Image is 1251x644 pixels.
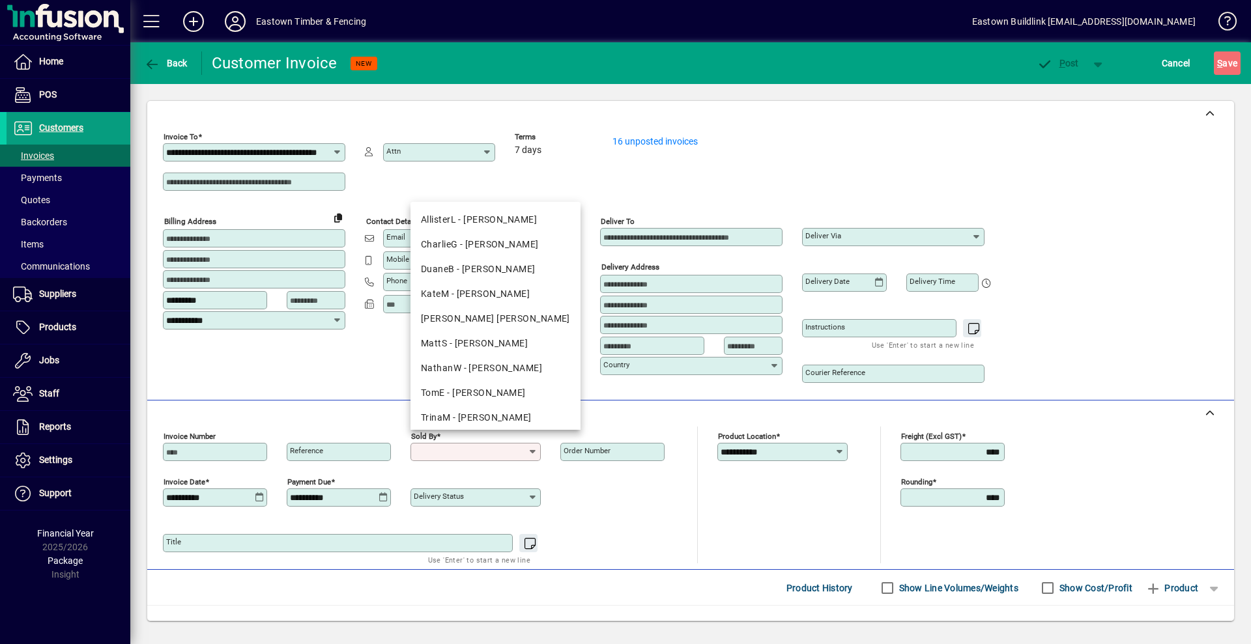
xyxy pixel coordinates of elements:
span: Financial Year [37,528,94,539]
span: S [1217,58,1222,68]
a: Communications [7,255,130,277]
a: Quotes [7,189,130,211]
a: Suppliers [7,278,130,311]
mat-label: Deliver via [805,231,841,240]
mat-label: Country [603,360,629,369]
span: Cancel [1162,53,1190,74]
a: 16 unposted invoices [612,136,698,147]
div: Eastown Timber & Fencing [256,11,366,32]
div: KateM - [PERSON_NAME] [421,287,570,301]
mat-label: Order number [564,446,611,455]
mat-option: AllisterL - Allister Lawrence [410,207,581,232]
mat-label: Invoice To [164,132,198,141]
button: Cancel [1158,51,1194,75]
button: Add [173,10,214,33]
span: Quotes [13,195,50,205]
button: Back [141,51,191,75]
div: AllisterL - [PERSON_NAME] [421,213,570,227]
mat-option: MattS - Matt Smith [410,331,581,356]
button: Post [1030,51,1086,75]
div: [PERSON_NAME] [PERSON_NAME] [421,312,570,326]
a: Products [7,311,130,344]
span: Payments [13,173,62,183]
a: Payments [7,167,130,189]
app-page-header-button: Back [130,51,202,75]
a: Home [7,46,130,78]
button: Product History [781,576,858,600]
a: Invoices [7,145,130,167]
div: DuaneB - [PERSON_NAME] [421,262,570,276]
span: Terms [515,133,593,141]
button: Product [1139,576,1205,600]
span: Reports [39,421,71,432]
a: Knowledge Base [1209,3,1235,45]
span: Products [39,322,76,332]
mat-label: Invoice number [164,432,216,441]
a: Jobs [7,344,130,377]
span: Items [13,239,44,249]
span: ave [1217,53,1237,74]
mat-label: Freight (excl GST) [901,432,962,441]
div: MattS - [PERSON_NAME] [421,337,570,350]
mat-label: Invoice date [164,477,205,486]
div: NathanW - [PERSON_NAME] [421,361,570,375]
mat-label: Reference [290,446,323,455]
mat-option: KiaraN - Kiara Neil [410,306,581,331]
mat-label: Courier Reference [805,368,865,377]
span: Backorders [13,217,67,227]
mat-hint: Use 'Enter' to start a new line [428,552,530,567]
span: Jobs [39,355,59,365]
mat-label: Product location [718,432,776,441]
mat-label: Phone [386,276,407,285]
span: Communications [13,261,90,272]
span: Invoices [13,150,54,161]
a: POS [7,79,130,111]
a: Items [7,233,130,255]
mat-option: TrinaM - Trina McKnight [410,405,581,430]
span: Product History [786,578,853,598]
span: Staff [39,388,59,399]
button: Save [1214,51,1241,75]
mat-label: Delivery date [805,277,850,286]
mat-option: DuaneB - Duane Bovey [410,257,581,281]
div: Customer Invoice [212,53,338,74]
mat-label: Email [386,232,405,242]
label: Show Line Volumes/Weights [897,581,1018,595]
mat-option: TomE - Tom Egan [410,380,581,405]
a: Backorders [7,211,130,233]
mat-label: Mobile [386,255,409,264]
mat-label: Delivery status [414,492,464,501]
div: CharlieG - [PERSON_NAME] [421,238,570,251]
mat-label: Rounding [901,477,932,486]
span: Back [144,58,188,68]
span: 7 days [515,145,541,156]
span: Suppliers [39,288,76,299]
mat-label: Delivery time [910,277,955,286]
span: Home [39,56,63,66]
mat-option: CharlieG - Charlie Gourlay [410,232,581,257]
span: Settings [39,455,72,465]
div: Eastown Buildlink [EMAIL_ADDRESS][DOMAIN_NAME] [972,11,1196,32]
button: Copy to Delivery address [328,207,349,228]
span: P [1059,58,1065,68]
mat-label: Instructions [805,322,845,331]
span: Package [48,555,83,566]
mat-label: Attn [386,147,401,156]
a: Reports [7,411,130,443]
div: TomE - [PERSON_NAME] [421,386,570,400]
mat-label: Sold by [411,432,437,441]
span: NEW [356,59,372,68]
span: Support [39,488,72,498]
span: Customers [39,122,83,133]
label: Show Cost/Profit [1057,581,1132,595]
button: Profile [214,10,256,33]
a: Settings [7,444,130,477]
mat-option: KateM - Kate Mallett [410,281,581,306]
mat-label: Title [166,537,181,546]
mat-label: Deliver To [601,217,635,226]
mat-option: NathanW - Nathan Woolley [410,356,581,380]
a: Support [7,477,130,510]
span: ost [1037,58,1079,68]
mat-hint: Use 'Enter' to start a new line [872,337,974,352]
mat-label: Payment due [287,477,331,486]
